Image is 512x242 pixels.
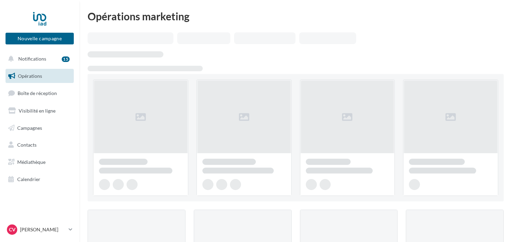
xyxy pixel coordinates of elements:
[17,159,46,165] span: Médiathèque
[4,69,75,83] a: Opérations
[4,86,75,101] a: Boîte de réception
[18,73,42,79] span: Opérations
[4,104,75,118] a: Visibilité en ligne
[18,90,57,96] span: Boîte de réception
[9,226,16,233] span: CV
[20,226,66,233] p: [PERSON_NAME]
[62,56,70,62] div: 15
[88,11,504,21] div: Opérations marketing
[6,223,74,236] a: CV [PERSON_NAME]
[4,172,75,187] a: Calendrier
[4,52,72,66] button: Notifications 15
[4,155,75,169] a: Médiathèque
[19,108,56,114] span: Visibilité en ligne
[17,125,42,130] span: Campagnes
[6,33,74,44] button: Nouvelle campagne
[17,176,40,182] span: Calendrier
[17,142,37,148] span: Contacts
[4,138,75,152] a: Contacts
[18,56,46,62] span: Notifications
[4,121,75,135] a: Campagnes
